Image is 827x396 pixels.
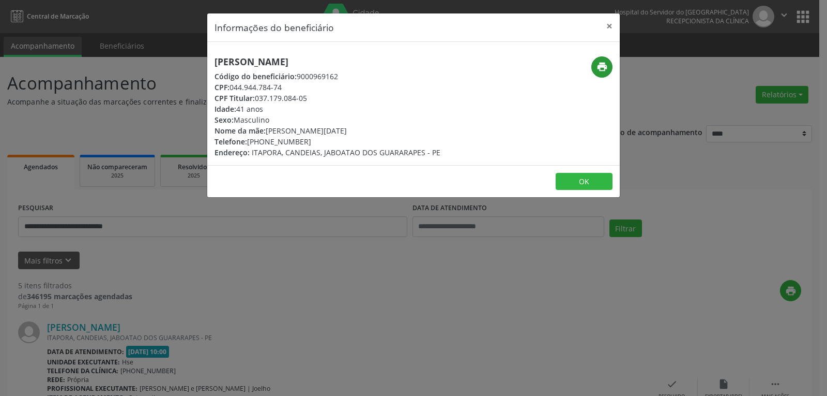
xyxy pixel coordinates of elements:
div: 9000969162 [215,71,440,82]
span: Nome da mãe: [215,126,266,136]
div: 044.944.784-74 [215,82,440,93]
h5: Informações do beneficiário [215,21,334,34]
div: [PERSON_NAME][DATE] [215,125,440,136]
div: 41 anos [215,104,440,114]
i: print [596,61,608,72]
span: Código do beneficiário: [215,71,297,81]
span: Idade: [215,104,236,114]
div: [PHONE_NUMBER] [215,136,440,147]
span: Telefone: [215,137,247,146]
span: CPF: [215,82,229,92]
button: OK [556,173,612,190]
div: Masculino [215,114,440,125]
button: Close [599,13,620,39]
div: 037.179.084-05 [215,93,440,104]
h5: [PERSON_NAME] [215,56,440,67]
span: CPF Titular: [215,93,255,103]
span: ITAPORA, CANDEIAS, JABOATAO DOS GUARARAPES - PE [252,148,440,157]
span: Endereço: [215,148,250,157]
button: print [591,56,612,78]
span: Sexo: [215,115,234,125]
